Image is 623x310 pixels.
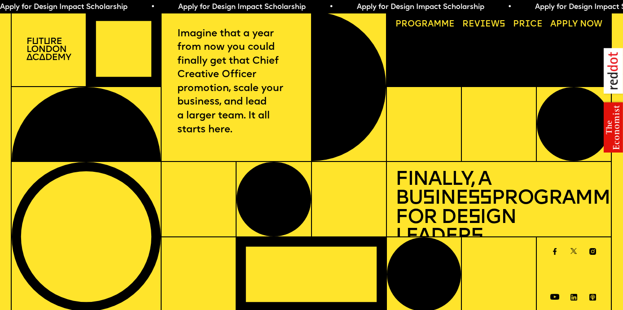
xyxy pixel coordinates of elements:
h1: Finally, a Bu ine Programme for De ign Leader [395,170,602,246]
a: Programme [391,16,459,33]
span: • [151,4,155,11]
span: s [422,189,434,209]
p: Imagine that a year from now you could finally get that Chief Creative Officer promotion, scale y... [177,27,295,137]
span: A [550,20,556,29]
span: ss [468,189,492,209]
span: • [508,4,512,11]
span: a [428,20,434,29]
a: Reviews [458,16,509,33]
span: • [329,4,333,11]
a: Apply now [546,16,606,33]
a: Price [509,16,547,33]
span: s [468,208,480,228]
span: s [471,227,483,247]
